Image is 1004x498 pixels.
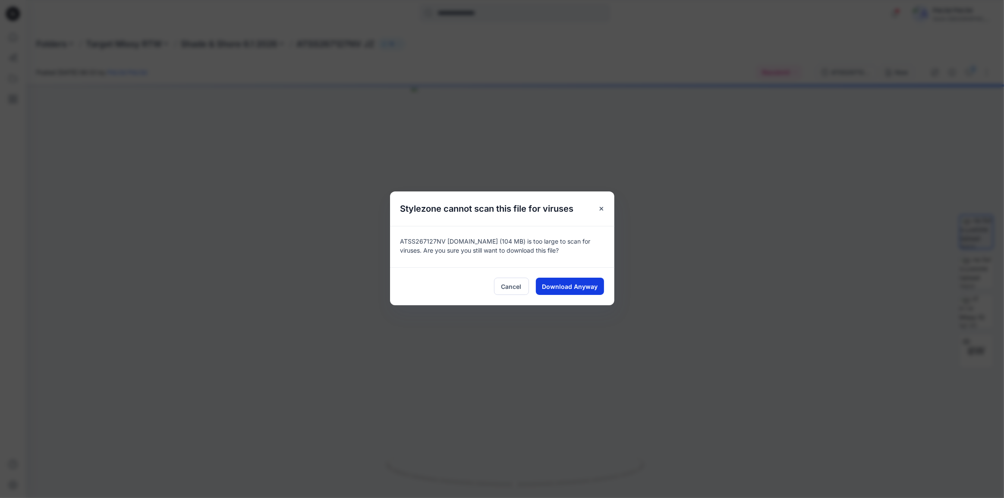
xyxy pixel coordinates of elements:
[594,201,609,216] button: Close
[536,278,604,295] button: Download Anyway
[501,282,522,291] span: Cancel
[390,226,614,267] div: ATSS267127NV [DOMAIN_NAME] (104 MB) is too large to scan for viruses. Are you sure you still want...
[494,278,529,295] button: Cancel
[390,191,584,226] h5: Stylezone cannot scan this file for viruses
[542,282,598,291] span: Download Anyway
